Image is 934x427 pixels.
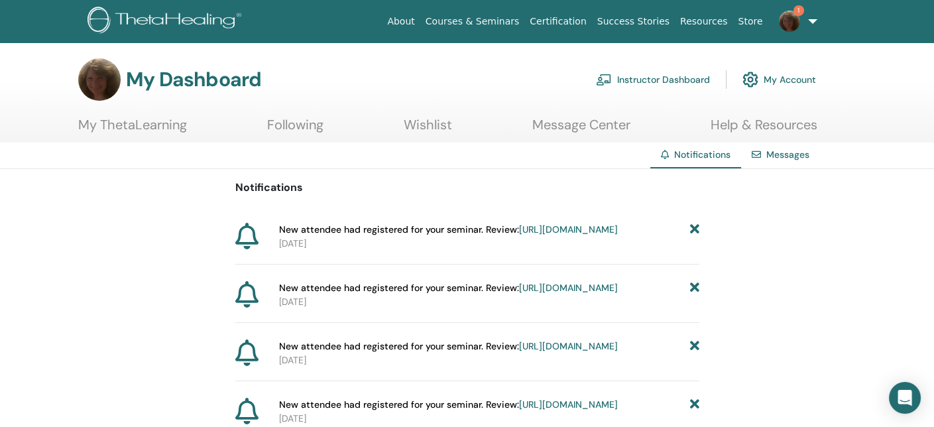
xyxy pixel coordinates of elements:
h3: My Dashboard [126,68,261,91]
a: Messages [766,149,809,160]
span: New attendee had registered for your seminar. Review: [279,398,618,412]
p: [DATE] [279,353,699,367]
img: cog.svg [742,68,758,91]
a: Following [267,117,323,143]
p: [DATE] [279,237,699,251]
a: [URL][DOMAIN_NAME] [519,398,618,410]
a: My Account [742,65,816,94]
a: Success Stories [592,9,675,34]
a: [URL][DOMAIN_NAME] [519,282,618,294]
a: Instructor Dashboard [596,65,710,94]
img: default.jpg [779,11,800,32]
a: Wishlist [404,117,452,143]
a: Certification [524,9,591,34]
img: logo.png [88,7,246,36]
a: Help & Resources [711,117,817,143]
a: Courses & Seminars [420,9,525,34]
a: [URL][DOMAIN_NAME] [519,340,618,352]
img: chalkboard-teacher.svg [596,74,612,86]
a: My ThetaLearning [78,117,187,143]
span: New attendee had registered for your seminar. Review: [279,223,618,237]
span: New attendee had registered for your seminar. Review: [279,339,618,353]
a: Store [733,9,768,34]
a: [URL][DOMAIN_NAME] [519,223,618,235]
p: [DATE] [279,412,699,426]
span: 1 [793,5,804,16]
a: About [382,9,420,34]
span: Notifications [674,149,730,160]
img: default.jpg [78,58,121,101]
a: Resources [675,9,733,34]
span: New attendee had registered for your seminar. Review: [279,281,618,295]
p: [DATE] [279,295,699,309]
a: Message Center [532,117,630,143]
p: Notifications [235,180,699,196]
div: Open Intercom Messenger [889,382,921,414]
